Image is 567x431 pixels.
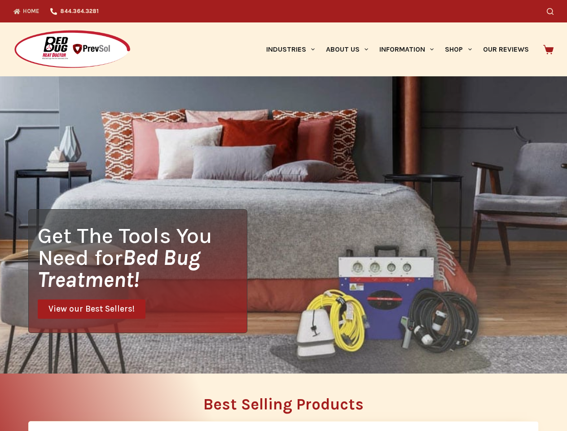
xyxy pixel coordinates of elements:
a: Industries [260,22,320,76]
a: Information [374,22,440,76]
a: Shop [440,22,477,76]
h1: Get The Tools You Need for [38,224,247,290]
a: Our Reviews [477,22,534,76]
i: Bed Bug Treatment! [38,245,200,292]
a: View our Best Sellers! [38,299,145,319]
a: About Us [320,22,374,76]
h2: Best Selling Products [28,396,539,412]
button: Search [547,8,554,15]
nav: Primary [260,22,534,76]
img: Prevsol/Bed Bug Heat Doctor [13,30,131,70]
span: View our Best Sellers! [48,305,135,313]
